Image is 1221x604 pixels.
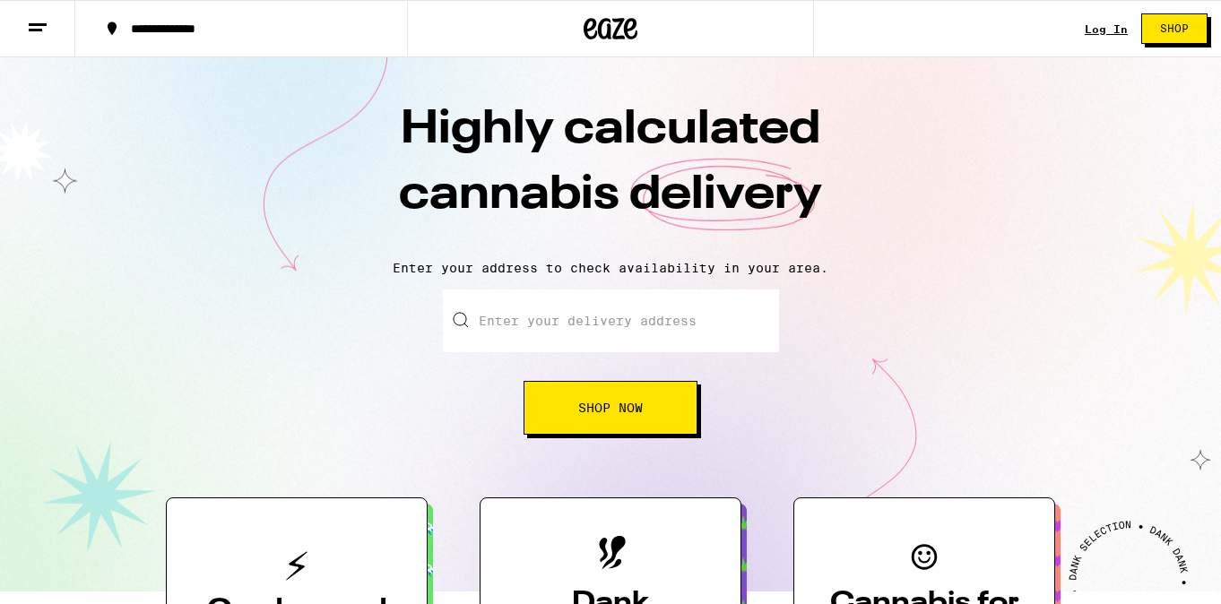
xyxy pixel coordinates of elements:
input: Enter your delivery address [443,289,779,352]
a: Log In [1085,23,1128,35]
h1: Highly calculated cannabis delivery [297,98,924,246]
span: Shop [1160,23,1189,34]
button: Shop [1141,13,1208,44]
button: Shop Now [524,381,697,435]
p: Enter your address to check availability in your area. [18,261,1203,275]
a: Shop [1128,13,1221,44]
span: Shop Now [578,401,643,414]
